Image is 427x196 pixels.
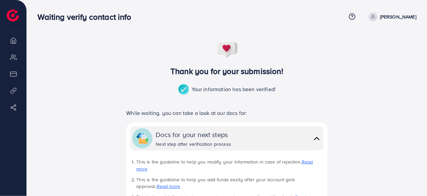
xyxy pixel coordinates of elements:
p: [PERSON_NAME] [380,13,416,21]
div: Docs for your next steps [156,130,231,139]
img: collapse [136,132,148,144]
a: Read more [157,183,180,190]
a: Read more [136,158,313,172]
li: This is the guideline to help you add funds easily after your account gets approval. [136,176,323,190]
img: success [178,84,192,95]
h3: Thank you for your submission! [115,66,339,76]
div: Next step after verification process [156,141,231,147]
img: logo [7,9,19,21]
p: While waiting, you can take a look at our docs for: [126,109,327,117]
a: [PERSON_NAME] [366,12,416,21]
li: This is the guideline to help you modify your information in case of rejection. [136,158,323,172]
p: Your information has been verified! [178,84,276,95]
h3: Waiting verify contact info [38,12,137,22]
img: success [216,42,238,58]
img: collapse [312,134,322,143]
